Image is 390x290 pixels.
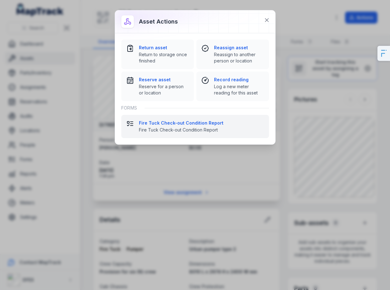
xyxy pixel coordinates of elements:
[214,83,264,96] span: Log a new meter reading for this asset
[139,77,189,83] strong: Reserve asset
[121,40,194,69] button: Return assetReturn to storage once finished
[214,45,264,51] strong: Reassign asset
[139,51,189,64] span: Return to storage once finished
[139,83,189,96] span: Reserve for a person or location
[121,101,269,115] div: Forms
[139,120,264,126] strong: Fire Tuck Check-out Condition Report
[196,72,269,101] button: Record readingLog a new meter reading for this asset
[121,72,194,101] button: Reserve assetReserve for a person or location
[196,40,269,69] button: Reassign assetReassign to another person or location
[121,115,269,138] button: Fire Tuck Check-out Condition ReportFire Tuck Check-out Condition Report
[214,77,264,83] strong: Record reading
[214,51,264,64] span: Reassign to another person or location
[139,127,264,133] span: Fire Tuck Check-out Condition Report
[139,17,178,26] h3: Asset actions
[139,45,189,51] strong: Return asset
